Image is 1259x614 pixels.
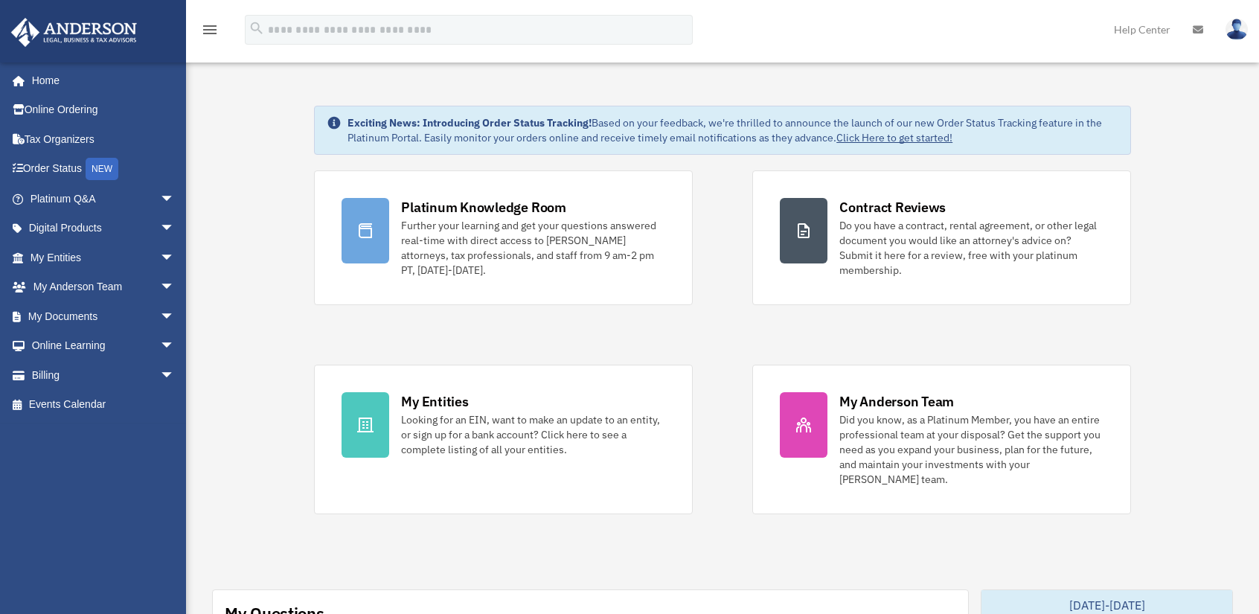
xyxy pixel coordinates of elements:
[160,301,190,332] span: arrow_drop_down
[347,116,592,129] strong: Exciting News: Introducing Order Status Tracking!
[10,390,197,420] a: Events Calendar
[10,214,197,243] a: Digital Productsarrow_drop_down
[10,95,197,125] a: Online Ordering
[10,272,197,302] a: My Anderson Teamarrow_drop_down
[160,184,190,214] span: arrow_drop_down
[314,365,693,514] a: My Entities Looking for an EIN, want to make an update to an entity, or sign up for a bank accoun...
[160,243,190,273] span: arrow_drop_down
[249,20,265,36] i: search
[839,218,1103,278] div: Do you have a contract, rental agreement, or other legal document you would like an attorney's ad...
[314,170,693,305] a: Platinum Knowledge Room Further your learning and get your questions answered real-time with dire...
[839,198,946,217] div: Contract Reviews
[401,392,468,411] div: My Entities
[10,243,197,272] a: My Entitiesarrow_drop_down
[1226,19,1248,40] img: User Pic
[839,412,1103,487] div: Did you know, as a Platinum Member, you have an entire professional team at your disposal? Get th...
[160,331,190,362] span: arrow_drop_down
[160,272,190,303] span: arrow_drop_down
[836,131,952,144] a: Click Here to get started!
[86,158,118,180] div: NEW
[160,360,190,391] span: arrow_drop_down
[7,18,141,47] img: Anderson Advisors Platinum Portal
[10,331,197,361] a: Online Learningarrow_drop_down
[401,198,566,217] div: Platinum Knowledge Room
[10,301,197,331] a: My Documentsarrow_drop_down
[347,115,1118,145] div: Based on your feedback, we're thrilled to announce the launch of our new Order Status Tracking fe...
[201,26,219,39] a: menu
[160,214,190,244] span: arrow_drop_down
[10,65,190,95] a: Home
[10,154,197,185] a: Order StatusNEW
[10,184,197,214] a: Platinum Q&Aarrow_drop_down
[752,170,1131,305] a: Contract Reviews Do you have a contract, rental agreement, or other legal document you would like...
[10,360,197,390] a: Billingarrow_drop_down
[10,124,197,154] a: Tax Organizers
[839,392,954,411] div: My Anderson Team
[401,412,665,457] div: Looking for an EIN, want to make an update to an entity, or sign up for a bank account? Click her...
[401,218,665,278] div: Further your learning and get your questions answered real-time with direct access to [PERSON_NAM...
[201,21,219,39] i: menu
[752,365,1131,514] a: My Anderson Team Did you know, as a Platinum Member, you have an entire professional team at your...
